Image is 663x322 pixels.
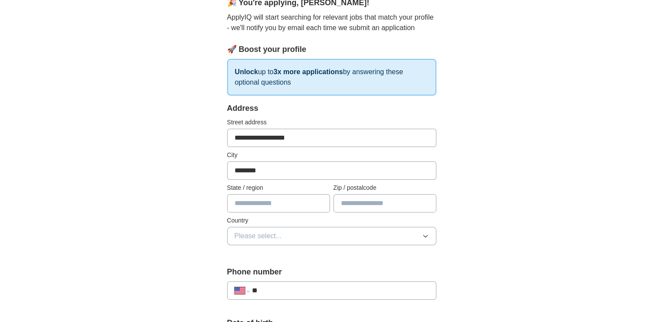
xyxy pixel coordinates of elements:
[227,183,330,192] label: State / region
[227,59,436,96] p: up to by answering these optional questions
[273,68,343,75] strong: 3x more applications
[333,183,436,192] label: Zip / postalcode
[227,103,436,114] div: Address
[227,151,436,160] label: City
[227,118,436,127] label: Street address
[227,44,436,55] div: 🚀 Boost your profile
[227,12,436,33] p: ApplyIQ will start searching for relevant jobs that match your profile - we'll notify you by emai...
[227,227,436,245] button: Please select...
[227,216,436,225] label: Country
[235,231,282,241] span: Please select...
[235,68,258,75] strong: Unlock
[227,266,436,278] label: Phone number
